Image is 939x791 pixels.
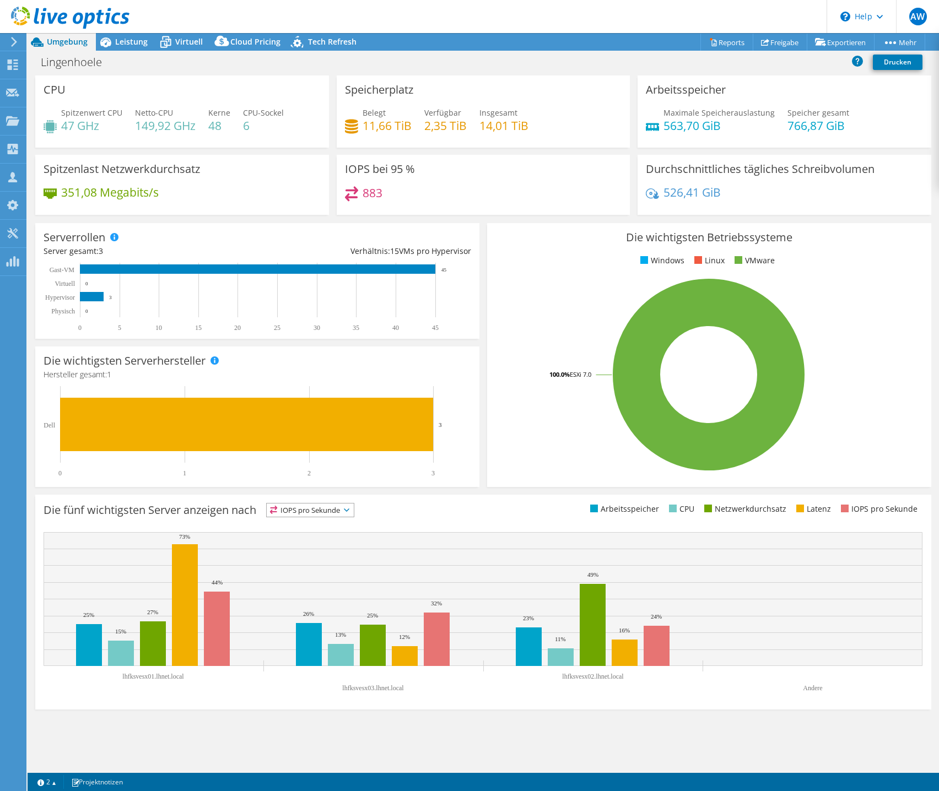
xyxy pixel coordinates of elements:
span: Netto-CPU [135,107,173,118]
span: Virtuell [175,36,203,47]
text: lhfksvesx01.lhnet.local [122,673,184,680]
text: lhfksvesx02.lhnet.local [562,673,624,680]
span: Tech Refresh [308,36,357,47]
a: Freigabe [753,34,807,51]
span: Umgebung [47,36,88,47]
div: Server gesamt: [44,245,257,257]
text: Hypervisor [45,294,75,301]
text: 45 [441,267,447,273]
text: 15 [195,324,202,332]
text: 0 [58,469,62,477]
text: 10 [155,324,162,332]
li: Latenz [794,503,831,515]
text: Virtuell [55,280,75,288]
span: Insgesamt [479,107,517,118]
h4: Hersteller gesamt: [44,369,471,381]
span: AW [909,8,927,25]
text: lhfksvesx03.lhnet.local [342,684,404,692]
text: 20 [234,324,241,332]
h4: 2,35 TiB [424,120,467,132]
text: Gast-VM [50,266,75,274]
span: IOPS pro Sekunde [267,503,354,517]
h3: Spitzenlast Netzwerkdurchsatz [44,163,200,175]
text: 40 [392,324,399,332]
text: 27% [147,609,158,615]
li: VMware [732,254,775,267]
h4: 11,66 TiB [363,120,412,132]
a: Projektnotizen [63,775,131,789]
h3: CPU [44,84,66,96]
span: Spitzenwert CPU [61,107,122,118]
text: 32% [431,600,442,606]
h3: Durchschnittliches tägliches Schreibvolumen [646,163,875,175]
span: Verfügbar [424,107,461,118]
text: 73% [179,533,190,540]
text: 0 [78,324,82,332]
text: 25% [83,611,94,618]
a: Exportieren [807,34,875,51]
li: Netzwerkdurchsatz [701,503,786,515]
tspan: 100.0% [549,370,570,378]
text: 24% [651,613,662,620]
h3: IOPS bei 95 % [345,163,415,175]
span: Kerne [208,107,230,118]
span: 3 [99,246,103,256]
h4: 149,92 GHz [135,120,196,132]
h4: 351,08 Megabits/s [61,186,159,198]
li: CPU [666,503,694,515]
a: 2 [30,775,64,789]
h3: Speicherplatz [345,84,413,96]
text: Physisch [51,307,75,315]
text: 0 [85,308,88,314]
h3: Arbeitsspeicher [646,84,726,96]
h4: 47 GHz [61,120,122,132]
h3: Die wichtigsten Serverhersteller [44,355,206,367]
text: 15% [115,628,126,635]
text: 26% [303,610,314,617]
h4: 766,87 GiB [787,120,849,132]
text: 23% [523,615,534,621]
text: 49% [587,571,598,578]
text: 3 [431,469,435,477]
text: 12% [399,633,410,640]
text: 13% [335,631,346,638]
li: Windows [638,254,684,267]
text: 44% [212,579,223,586]
span: Leistung [115,36,148,47]
svg: \n [840,12,850,21]
text: 35 [353,324,359,332]
h3: Serverrollen [44,231,105,243]
span: Belegt [363,107,386,118]
h4: 14,01 TiB [479,120,528,132]
h1: Lingenhoele [36,56,119,68]
h4: 48 [208,120,230,132]
text: 45 [432,324,439,332]
span: 1 [107,369,111,380]
h4: 6 [243,120,284,132]
text: 5 [118,324,121,332]
a: Drucken [873,55,922,70]
span: Maximale Speicherauslastung [663,107,775,118]
text: Andere [803,684,822,692]
text: 25% [367,612,378,619]
li: Linux [692,254,725,267]
span: Speicher gesamt [787,107,849,118]
a: Reports [700,34,753,51]
h4: 526,41 GiB [663,186,721,198]
li: Arbeitsspeicher [587,503,659,515]
text: 2 [307,469,311,477]
h4: 563,70 GiB [663,120,775,132]
text: 0 [85,281,88,286]
text: 25 [274,324,280,332]
tspan: ESXi 7.0 [570,370,591,378]
h3: Die wichtigsten Betriebssysteme [495,231,923,243]
text: 11% [555,636,566,642]
a: Mehr [874,34,925,51]
span: 15 [390,246,399,256]
text: 1 [183,469,186,477]
span: Cloud Pricing [230,36,280,47]
text: 3 [109,295,112,300]
text: Dell [44,421,55,429]
text: 3 [439,421,442,428]
h4: 883 [363,187,382,199]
